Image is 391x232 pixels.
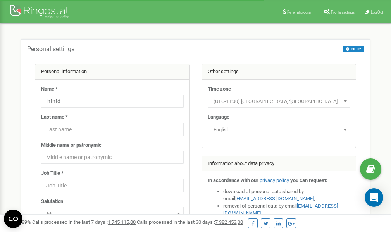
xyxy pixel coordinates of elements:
[41,86,58,93] label: Name *
[210,124,348,135] span: English
[202,156,356,172] div: Information about data privacy
[27,46,74,53] h5: Personal settings
[208,95,350,108] span: (UTC-11:00) Pacific/Midway
[4,210,22,228] button: Open CMP widget
[371,10,383,14] span: Log Out
[41,123,184,136] input: Last name
[41,179,184,192] input: Job Title
[41,170,64,177] label: Job Title *
[223,203,350,217] li: removal of personal data by email ,
[208,177,258,183] strong: In accordance with our
[208,86,231,93] label: Time zone
[41,207,184,220] span: Mr.
[108,219,136,225] u: 1 745 115,00
[41,142,102,149] label: Middle name or patronymic
[202,64,356,80] div: Other settings
[44,208,181,219] span: Mr.
[331,10,355,14] span: Profile settings
[41,95,184,108] input: Name
[210,96,348,107] span: (UTC-11:00) Pacific/Midway
[208,113,229,121] label: Language
[41,113,68,121] label: Last name *
[208,123,350,136] span: English
[235,196,314,201] a: [EMAIL_ADDRESS][DOMAIN_NAME]
[41,198,63,205] label: Salutation
[137,219,243,225] span: Calls processed in the last 30 days :
[41,151,184,164] input: Middle name or patronymic
[290,177,327,183] strong: you can request:
[365,188,383,207] div: Open Intercom Messenger
[215,219,243,225] u: 7 382 453,00
[343,46,364,52] button: HELP
[35,64,189,80] div: Personal information
[287,10,314,14] span: Referral program
[32,219,136,225] span: Calls processed in the last 7 days :
[260,177,289,183] a: privacy policy
[223,188,350,203] li: download of personal data shared by email ,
